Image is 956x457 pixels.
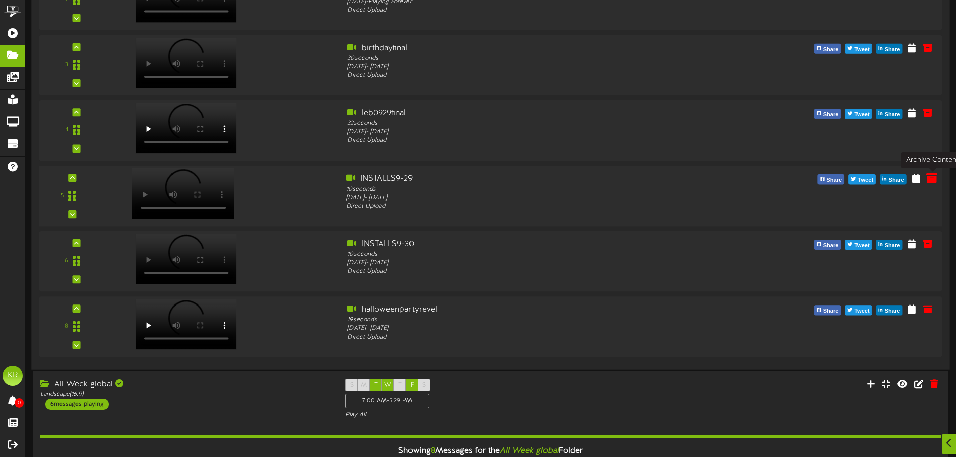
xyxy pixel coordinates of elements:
[346,202,711,211] div: Direct Upload
[347,333,709,342] div: Direct Upload
[347,71,709,80] div: Direct Upload
[852,240,871,251] span: Tweet
[347,63,709,71] div: [DATE] - [DATE]
[347,136,709,145] div: Direct Upload
[848,174,876,184] button: Tweet
[346,194,711,202] div: [DATE] - [DATE]
[347,259,709,267] div: [DATE] - [DATE]
[876,44,903,54] button: Share
[374,382,378,389] span: T
[814,306,841,316] button: Share
[347,250,709,259] div: 10 seconds
[347,239,709,250] div: INSTALLS9-30
[350,382,354,389] span: S
[422,382,426,389] span: S
[876,109,903,119] button: Share
[347,324,709,333] div: [DATE] - [DATE]
[887,175,906,186] span: Share
[45,399,109,410] div: 6 messages playing
[347,316,709,324] div: 19 seconds
[65,323,68,331] div: 8
[876,306,903,316] button: Share
[821,306,841,317] span: Share
[852,306,871,317] span: Tweet
[821,109,841,120] span: Share
[821,44,841,55] span: Share
[824,175,844,186] span: Share
[347,6,709,15] div: Direct Upload
[347,108,709,119] div: leb0929final
[40,390,330,399] div: Landscape ( 16:9 )
[821,240,841,251] span: Share
[845,109,872,119] button: Tweet
[814,44,841,54] button: Share
[500,446,559,455] i: All Week global
[347,43,709,54] div: birthdayfinal
[384,382,391,389] span: W
[876,240,903,250] button: Share
[814,240,841,250] button: Share
[40,379,330,390] div: All Week global
[883,44,902,55] span: Share
[883,306,902,317] span: Share
[345,411,635,419] div: Play All
[347,267,709,276] div: Direct Upload
[845,306,872,316] button: Tweet
[856,175,875,186] span: Tweet
[411,382,414,389] span: F
[346,185,711,193] div: 10 seconds
[345,394,429,408] div: 7:00 AM - 5:29 PM
[347,304,709,316] div: halloweenpartyrevel
[398,382,402,389] span: T
[347,119,709,128] div: 32 seconds
[852,109,871,120] span: Tweet
[15,398,24,408] span: 0
[347,128,709,136] div: [DATE] - [DATE]
[845,44,872,54] button: Tweet
[814,109,841,119] button: Share
[361,382,367,389] span: M
[3,366,23,386] div: KR
[883,109,902,120] span: Share
[852,44,871,55] span: Tweet
[880,174,906,184] button: Share
[845,240,872,250] button: Tweet
[883,240,902,251] span: Share
[817,174,844,184] button: Share
[346,173,711,185] div: INSTALLS9-29
[431,446,435,455] span: 8
[65,257,68,265] div: 6
[347,54,709,63] div: 30 seconds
